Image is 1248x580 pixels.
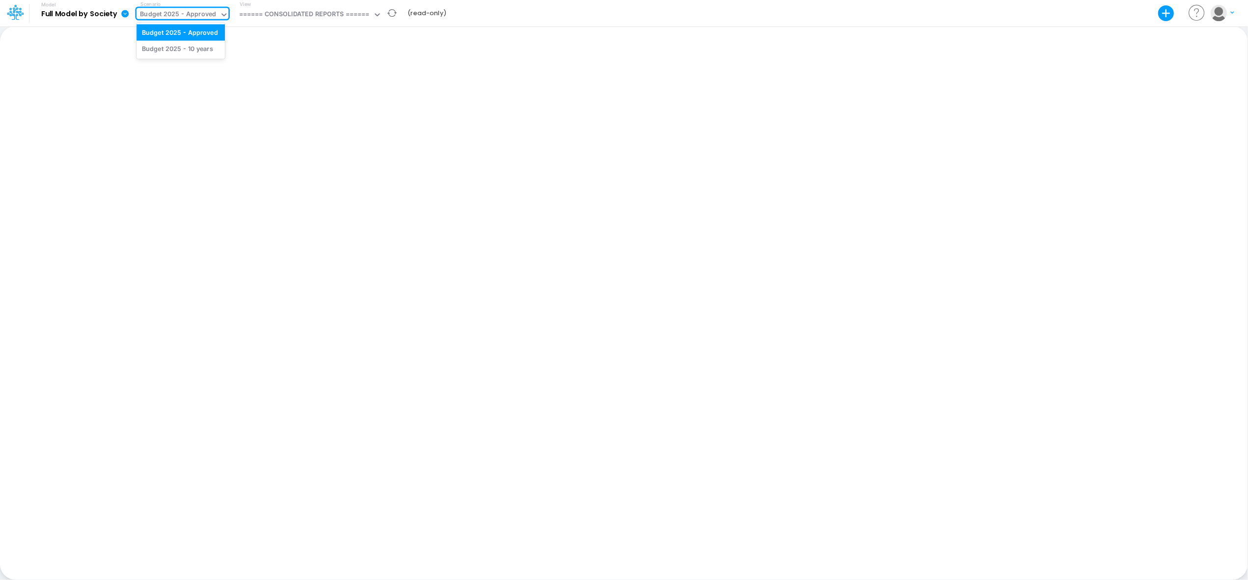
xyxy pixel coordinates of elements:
[140,9,216,21] div: Budget 2025 - Approved
[407,9,446,18] b: (read-only)
[41,10,117,19] b: Full Model by Society
[140,0,161,8] label: Scenario
[41,2,56,8] label: Model
[142,44,213,53] div: Budget 2025 - 10 years
[239,9,370,21] div: ====== CONSOLIDATED REPORTS ======
[142,27,218,37] div: Budget 2025 - Approved
[240,0,251,8] label: View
